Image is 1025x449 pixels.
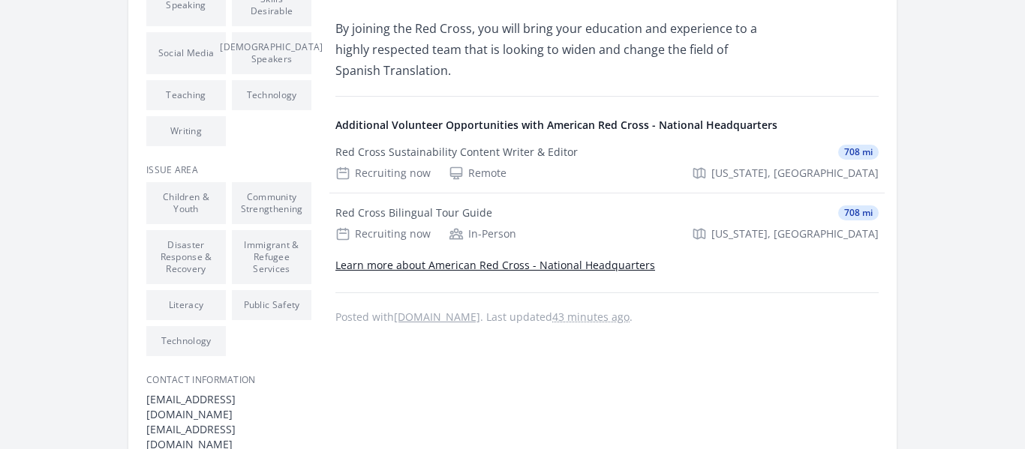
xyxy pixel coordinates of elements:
[335,145,578,160] div: Red Cross Sustainability Content Writer & Editor
[394,310,480,324] a: [DOMAIN_NAME]
[146,32,226,74] li: Social Media
[146,80,226,110] li: Teaching
[449,166,506,181] div: Remote
[146,182,226,224] li: Children & Youth
[146,374,311,386] h3: Contact Information
[335,258,655,272] a: Learn more about American Red Cross - National Headquarters
[838,145,879,160] span: 708 mi
[335,18,774,81] p: By joining the Red Cross, you will bring your education and experience to a highly respected team...
[232,80,311,110] li: Technology
[232,230,311,284] li: Immigrant & Refugee Services
[838,205,879,220] span: 708 mi
[335,311,879,323] p: Posted with . Last updated .
[232,32,311,74] li: [DEMOGRAPHIC_DATA] Speakers
[146,230,226,284] li: Disaster Response & Recovery
[146,392,311,422] dt: [EMAIL_ADDRESS][DOMAIN_NAME]
[146,116,226,146] li: Writing
[329,193,885,253] a: Red Cross Bilingual Tour Guide 708 mi Recruiting now In-Person [US_STATE], [GEOGRAPHIC_DATA]
[711,226,879,241] span: [US_STATE], [GEOGRAPHIC_DATA]
[335,226,431,241] div: Recruiting now
[449,226,516,241] div: In-Person
[146,290,226,320] li: Literacy
[146,164,311,176] h3: Issue area
[232,290,311,320] li: Public Safety
[146,326,226,356] li: Technology
[329,133,885,193] a: Red Cross Sustainability Content Writer & Editor 708 mi Recruiting now Remote [US_STATE], [GEOGRA...
[232,182,311,224] li: Community Strengthening
[335,205,492,220] div: Red Cross Bilingual Tour Guide
[335,118,879,133] h4: Additional Volunteer Opportunities with American Red Cross - National Headquarters
[335,166,431,181] div: Recruiting now
[552,310,630,324] abbr: Sat, Aug 16, 2025 4:47 PM
[711,166,879,181] span: [US_STATE], [GEOGRAPHIC_DATA]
